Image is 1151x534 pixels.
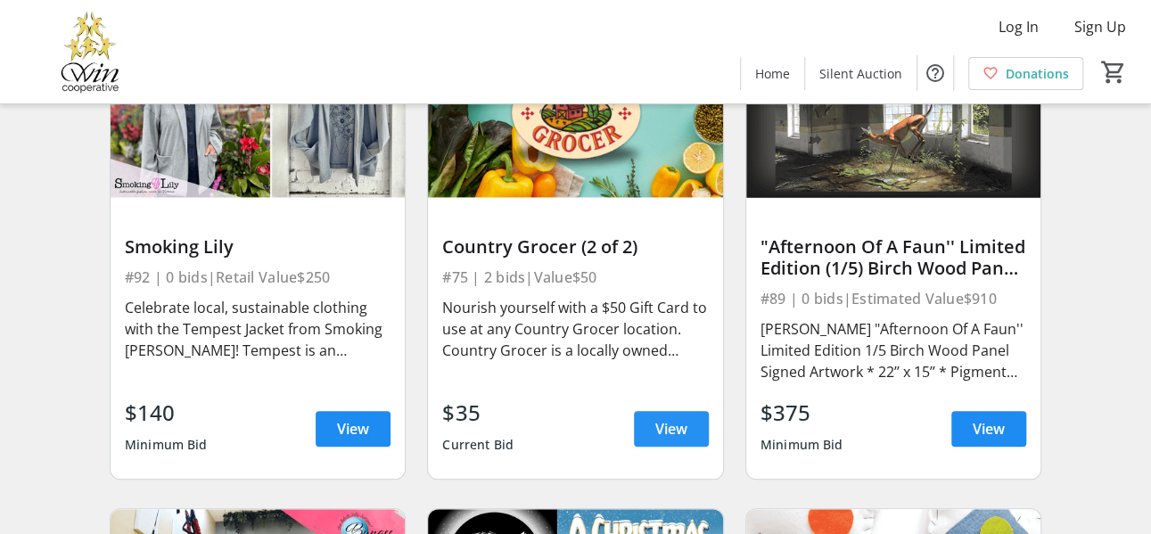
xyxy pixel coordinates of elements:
[760,429,843,461] div: Minimum Bid
[1060,12,1140,41] button: Sign Up
[973,418,1005,440] span: View
[760,286,1026,311] div: #89 | 0 bids | Estimated Value $910
[125,236,391,258] div: Smoking Lily
[11,7,169,96] img: Victoria Women In Need Community Cooperative's Logo
[999,16,1039,37] span: Log In
[819,64,902,83] span: Silent Auction
[968,57,1083,90] a: Donations
[442,429,514,461] div: Current Bid
[1098,56,1130,88] button: Cart
[655,418,687,440] span: View
[755,64,790,83] span: Home
[442,397,514,429] div: $35
[125,297,391,361] div: Celebrate local, sustainable clothing with the Tempest Jacket from Smoking [PERSON_NAME]! Tempest...
[125,265,391,290] div: #92 | 0 bids | Retail Value $250
[760,236,1026,279] div: "Afternoon Of A Faun'' Limited Edition (1/5) Birch Wood Panel by [PERSON_NAME]
[634,411,709,447] a: View
[125,429,208,461] div: Minimum Bid
[111,33,405,199] img: Smoking Lily
[428,33,722,199] img: Country Grocer (2 of 2)
[760,397,843,429] div: $375
[917,55,953,91] button: Help
[741,57,804,90] a: Home
[805,57,917,90] a: Silent Auction
[1006,64,1069,83] span: Donations
[442,297,708,361] div: Nourish yourself with a $50 Gift Card to use at any Country Grocer location. Country Grocer is a ...
[951,411,1026,447] a: View
[337,418,369,440] span: View
[760,318,1026,382] div: [PERSON_NAME] "Afternoon Of A Faun'' Limited Edition 1/5 Birch Wood Panel Signed Artwork * 22’’ x...
[1074,16,1126,37] span: Sign Up
[442,236,708,258] div: Country Grocer (2 of 2)
[316,411,391,447] a: View
[125,397,208,429] div: $140
[984,12,1053,41] button: Log In
[746,33,1040,199] img: "Afternoon Of A Faun'' Limited Edition (1/5) Birch Wood Panel by John Keyes
[442,265,708,290] div: #75 | 2 bids | Value $50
